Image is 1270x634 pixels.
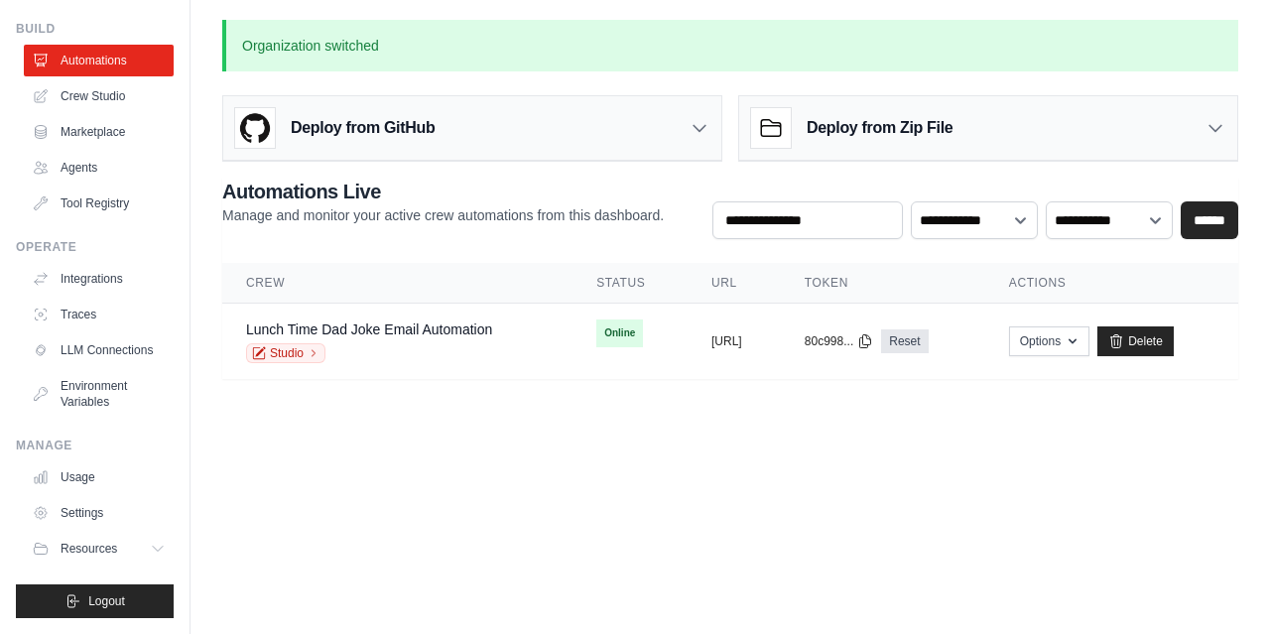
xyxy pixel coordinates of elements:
a: Studio [246,343,325,363]
iframe: Chat Widget [1171,539,1270,634]
span: Online [596,319,643,347]
a: LLM Connections [24,334,174,366]
h3: Deploy from Zip File [807,116,952,140]
th: Crew [222,263,572,304]
div: Operate [16,239,174,255]
a: Environment Variables [24,370,174,418]
a: Delete [1097,326,1174,356]
span: Resources [61,541,117,557]
a: Marketplace [24,116,174,148]
p: Organization switched [222,20,1238,71]
a: Traces [24,299,174,330]
a: Settings [24,497,174,529]
span: Logout [88,593,125,609]
button: Resources [24,533,174,565]
h3: Deploy from GitHub [291,116,435,140]
th: URL [688,263,781,304]
button: Logout [16,584,174,618]
th: Actions [985,263,1238,304]
a: Tool Registry [24,188,174,219]
div: Build [16,21,174,37]
h2: Automations Live [222,178,664,205]
a: Automations [24,45,174,76]
div: Manage [16,438,174,453]
a: Integrations [24,263,174,295]
a: Agents [24,152,174,184]
a: Reset [881,329,928,353]
a: Lunch Time Dad Joke Email Automation [246,321,492,337]
th: Status [572,263,688,304]
button: Options [1009,326,1089,356]
a: Crew Studio [24,80,174,112]
button: 80c998... [805,333,873,349]
img: GitHub Logo [235,108,275,148]
a: Usage [24,461,174,493]
p: Manage and monitor your active crew automations from this dashboard. [222,205,664,225]
th: Token [781,263,985,304]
